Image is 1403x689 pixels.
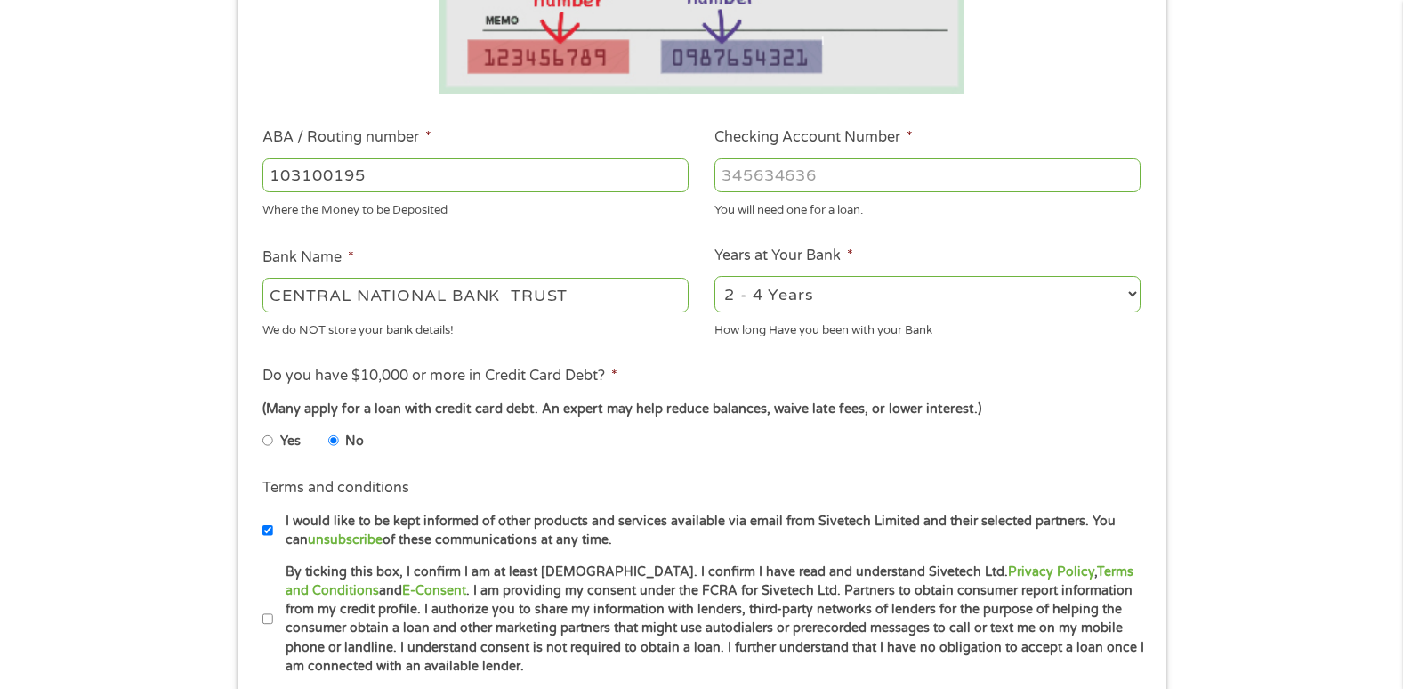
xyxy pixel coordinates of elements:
[286,564,1133,598] a: Terms and Conditions
[280,432,301,451] label: Yes
[714,196,1141,220] div: You will need one for a loan.
[262,400,1140,419] div: (Many apply for a loan with credit card debt. An expert may help reduce balances, waive late fees...
[714,128,913,147] label: Checking Account Number
[1008,564,1094,580] a: Privacy Policy
[262,158,689,192] input: 263177916
[262,128,431,147] label: ABA / Routing number
[262,196,689,220] div: Where the Money to be Deposited
[308,532,383,547] a: unsubscribe
[262,367,617,385] label: Do you have $10,000 or more in Credit Card Debt?
[714,315,1141,339] div: How long Have you been with your Bank
[262,248,354,267] label: Bank Name
[262,315,689,339] div: We do NOT store your bank details!
[262,479,409,498] label: Terms and conditions
[345,432,364,451] label: No
[402,583,466,598] a: E-Consent
[273,563,1146,677] label: By ticking this box, I confirm I am at least [DEMOGRAPHIC_DATA]. I confirm I have read and unders...
[714,158,1141,192] input: 345634636
[714,247,853,265] label: Years at Your Bank
[273,512,1146,550] label: I would like to be kept informed of other products and services available via email from Sivetech...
